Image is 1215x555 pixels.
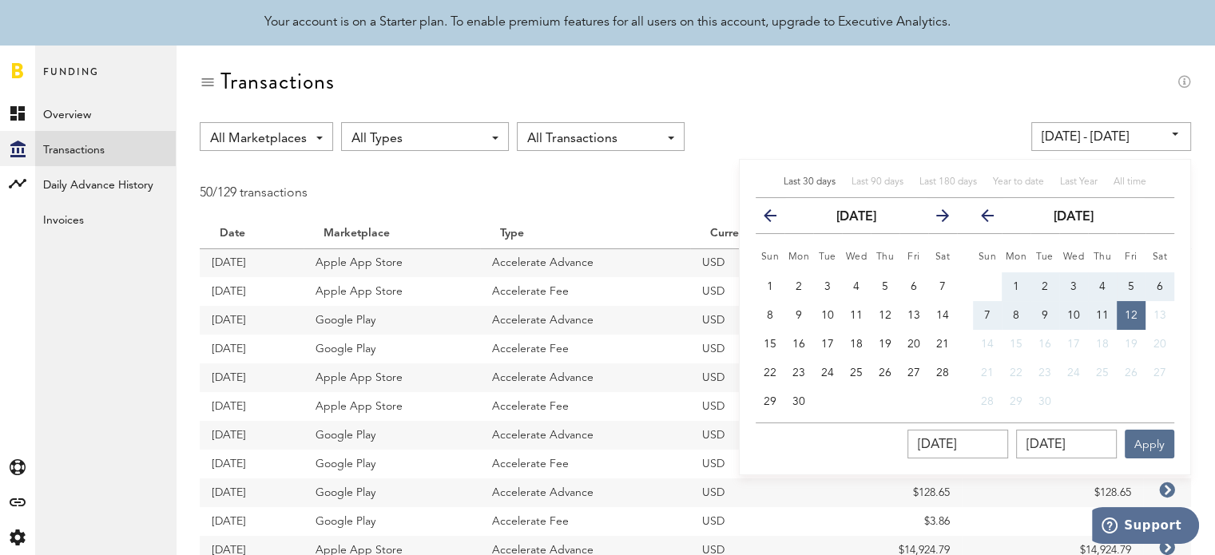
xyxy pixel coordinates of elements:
td: Apple App Store [304,363,480,392]
td: [DATE] [200,363,304,392]
td: USD [690,363,827,392]
input: __/__/____ [1016,430,1117,458]
span: 15 [1010,339,1022,350]
td: USD [690,248,827,277]
span: Funding [43,62,99,96]
strong: [DATE] [1054,211,1094,224]
button: 23 [784,359,813,387]
span: 15 [764,339,776,350]
span: 4 [1099,281,1106,292]
span: 8 [767,310,773,321]
span: 4 [853,281,860,292]
td: Apple App Store [304,392,480,421]
span: All Marketplaces [210,125,307,153]
span: 26 [879,367,891,379]
span: 18 [1096,339,1109,350]
td: $3.86 [962,507,1143,536]
span: 17 [821,339,834,350]
small: Friday [907,252,920,262]
span: 27 [1153,367,1166,379]
td: USD [690,507,827,536]
td: USD [690,335,827,363]
small: Thursday [1094,252,1112,262]
button: 24 [813,359,842,387]
button: 26 [871,359,899,387]
button: 1 [756,272,784,301]
button: 8 [756,301,784,330]
button: 29 [1002,387,1030,416]
button: 15 [756,330,784,359]
th: Marketplace [304,220,480,248]
span: 21 [981,367,994,379]
button: 25 [1088,359,1117,387]
td: USD [690,421,827,450]
td: [DATE] [200,335,304,363]
button: 18 [842,330,871,359]
a: Daily Advance History [35,166,176,201]
span: Last 180 days [919,177,977,187]
span: 7 [939,281,946,292]
button: 26 [1117,359,1146,387]
button: 17 [1059,330,1088,359]
small: Friday [1125,252,1138,262]
div: 50/129 transactions [200,183,308,204]
td: Accelerate Advance [480,248,691,277]
span: 6 [1157,281,1163,292]
small: Sunday [761,252,780,262]
button: 6 [1146,272,1174,301]
button: 16 [1030,330,1059,359]
button: 25 [842,359,871,387]
span: Last 30 days [784,177,836,187]
button: 7 [973,301,1002,330]
span: 7 [984,310,991,321]
button: 27 [1146,359,1174,387]
td: Google Play [304,306,480,335]
td: [DATE] [200,450,304,478]
span: 12 [1125,310,1138,321]
button: 12 [871,301,899,330]
button: 8 [1002,301,1030,330]
td: [DATE] [200,421,304,450]
button: 11 [842,301,871,330]
td: USD [690,277,827,306]
span: 13 [907,310,920,321]
span: 11 [850,310,863,321]
td: USD [690,392,827,421]
span: 10 [1067,310,1080,321]
button: 9 [784,301,813,330]
button: 13 [899,301,928,330]
th: Type [480,220,691,248]
button: 1 [1002,272,1030,301]
span: 10 [821,310,834,321]
button: 12 [1117,301,1146,330]
div: Your account is on a Starter plan. To enable premium features for all users on this account, upgr... [264,13,951,32]
span: 1 [1013,281,1019,292]
span: 6 [911,281,917,292]
button: 7 [928,272,957,301]
span: All time [1114,177,1146,187]
span: 2 [1042,281,1048,292]
span: 25 [850,367,863,379]
td: [DATE] [200,248,304,277]
span: 21 [936,339,949,350]
span: 16 [1038,339,1051,350]
td: USD [690,450,827,478]
button: 13 [1146,301,1174,330]
span: 20 [907,339,920,350]
button: 19 [871,330,899,359]
td: [DATE] [200,306,304,335]
button: 29 [756,387,784,416]
button: 22 [1002,359,1030,387]
span: Last 90 days [852,177,903,187]
span: 24 [1067,367,1080,379]
button: 22 [756,359,784,387]
span: 16 [792,339,805,350]
span: 27 [907,367,920,379]
small: Tuesday [1036,252,1054,262]
td: Accelerate Fee [480,277,691,306]
small: Monday [1006,252,1027,262]
button: Apply [1125,430,1174,458]
span: 3 [824,281,831,292]
button: 20 [899,330,928,359]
